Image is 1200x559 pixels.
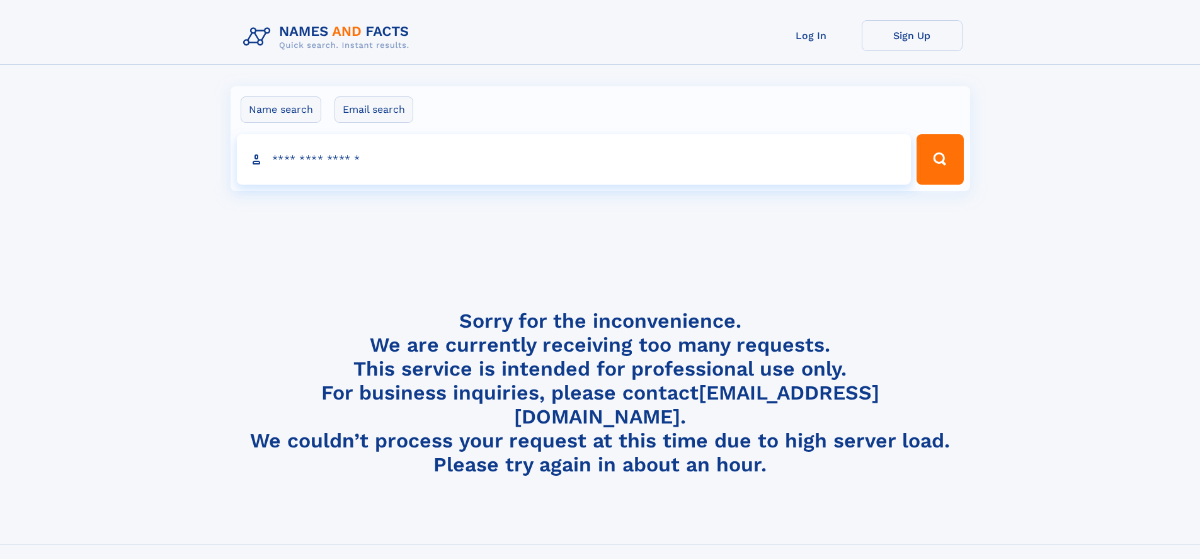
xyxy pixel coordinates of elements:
[238,20,420,54] img: Logo Names and Facts
[237,134,911,185] input: search input
[334,96,413,123] label: Email search
[514,381,879,429] a: [EMAIL_ADDRESS][DOMAIN_NAME]
[238,309,963,477] h4: Sorry for the inconvenience. We are currently receiving too many requests. This service is intend...
[862,20,963,51] a: Sign Up
[241,96,321,123] label: Name search
[761,20,862,51] a: Log In
[917,134,963,185] button: Search Button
